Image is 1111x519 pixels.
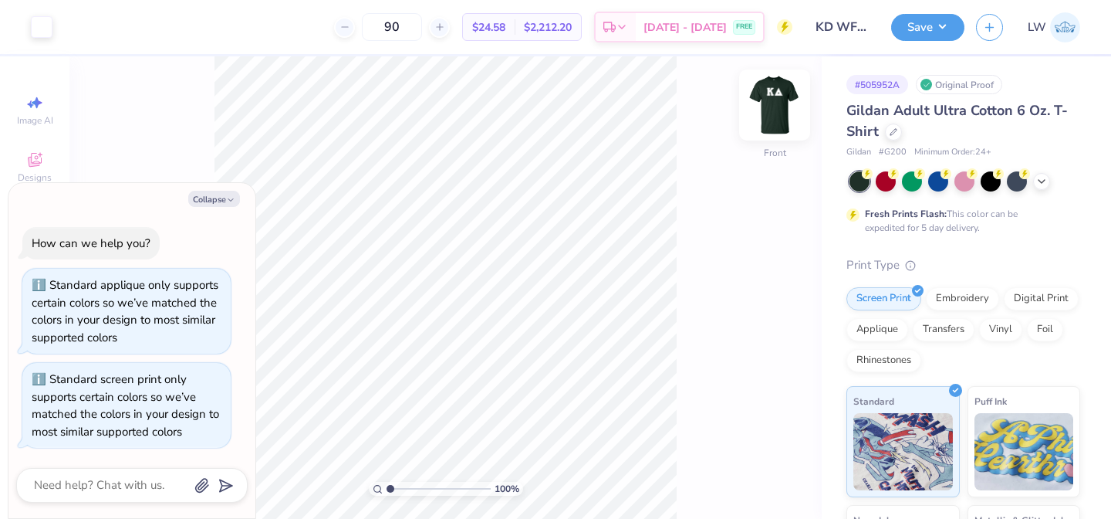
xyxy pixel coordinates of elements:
[1050,12,1080,42] img: Lauren Winslow
[643,19,727,36] span: [DATE] - [DATE]
[916,75,1002,94] div: Original Proof
[524,19,572,36] span: $2,212.20
[974,393,1007,409] span: Puff Ink
[188,191,240,207] button: Collapse
[846,256,1080,274] div: Print Type
[764,146,786,160] div: Front
[32,371,219,439] div: Standard screen print only supports certain colors so we’ve matched the colors in your design to ...
[846,318,908,341] div: Applique
[846,287,921,310] div: Screen Print
[736,22,752,32] span: FREE
[846,349,921,372] div: Rhinestones
[804,12,880,42] input: Untitled Design
[846,101,1068,141] span: Gildan Adult Ultra Cotton 6 Oz. T-Shirt
[853,393,894,409] span: Standard
[879,146,907,159] span: # G200
[914,146,991,159] span: Minimum Order: 24 +
[913,318,974,341] div: Transfers
[926,287,999,310] div: Embroidery
[17,114,53,127] span: Image AI
[846,146,871,159] span: Gildan
[744,74,805,136] img: Front
[865,208,947,220] strong: Fresh Prints Flash:
[1027,318,1063,341] div: Foil
[865,207,1055,235] div: This color can be expedited for 5 day delivery.
[32,277,218,345] div: Standard applique only supports certain colors so we’ve matched the colors in your design to most...
[495,482,519,496] span: 100 %
[979,318,1022,341] div: Vinyl
[974,413,1074,490] img: Puff Ink
[1028,19,1046,36] span: LW
[1004,287,1079,310] div: Digital Print
[891,14,964,41] button: Save
[1028,12,1080,42] a: LW
[472,19,505,36] span: $24.58
[362,13,422,41] input: – –
[32,236,150,251] div: How can we help you?
[18,171,52,184] span: Designs
[853,413,953,490] img: Standard
[846,75,908,94] div: # 505952A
